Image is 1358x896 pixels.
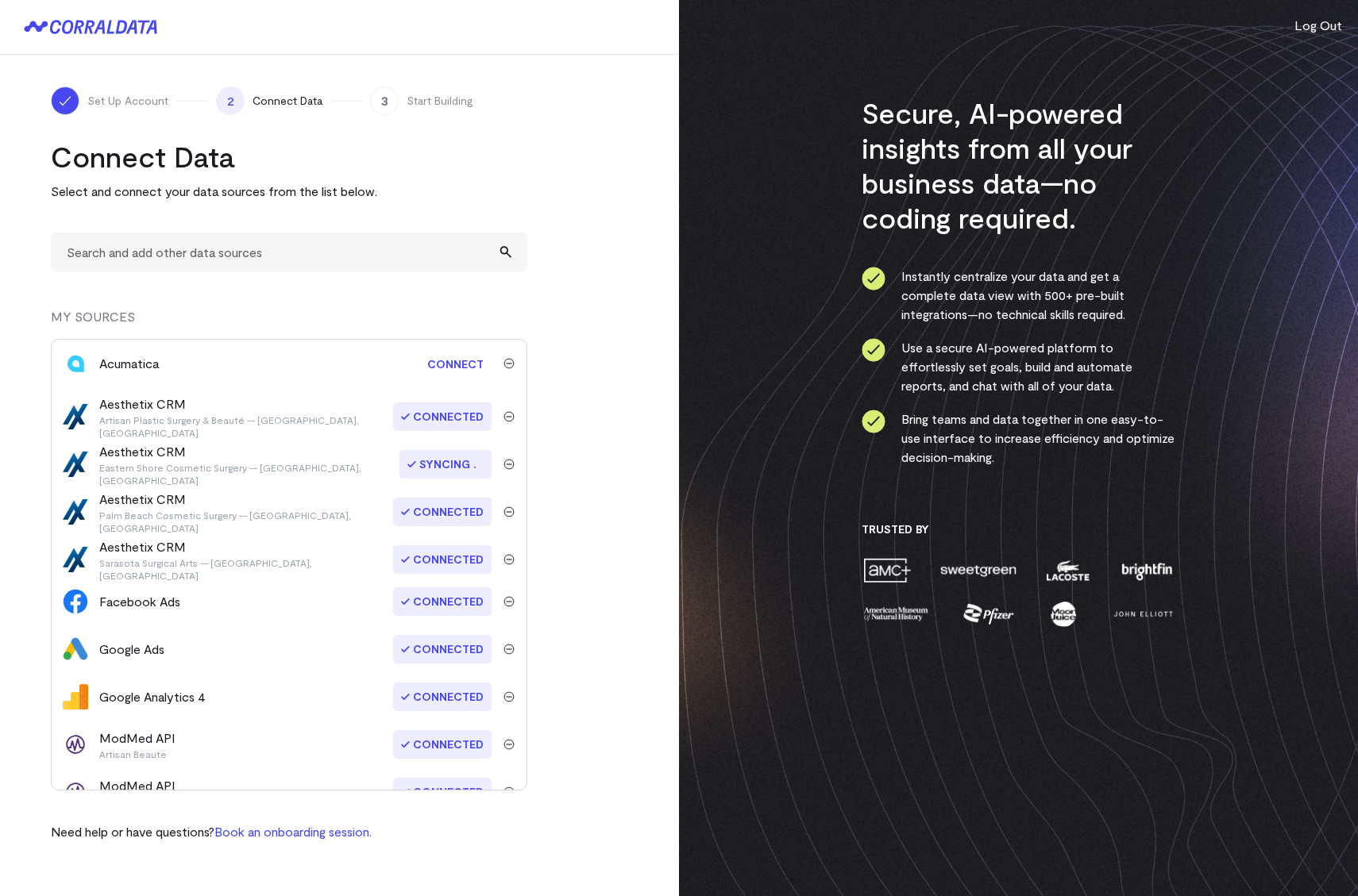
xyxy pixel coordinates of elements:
[862,338,885,362] img: ico-check-circle-4b19435c.svg
[87,93,168,109] span: Set Up Account
[51,182,527,201] p: Select and connect your data sources from the list below.
[503,358,515,369] img: trash-40e54a27.svg
[393,778,492,806] span: Connected
[99,748,176,760] p: Artisan Beaute
[503,459,515,470] img: trash-40e54a27.svg
[214,824,372,839] a: Book an onboarding session.
[63,547,88,572] img: aesthetix_crm-416afc8b.png
[1118,556,1175,584] img: brightfin-a251e171.png
[63,779,88,805] img: modmed-7d586e5d.svg
[63,589,88,614] img: facebook_ads-56946ca1.svg
[503,554,515,565] img: trash-40e54a27.svg
[99,413,395,439] p: Artisan Plastic Surgery & Beauté -- [GEOGRAPHIC_DATA], [GEOGRAPHIC_DATA]
[51,233,527,271] input: Search and add other data sources
[862,600,930,628] img: amnh-5afada46.png
[1047,600,1079,628] img: moon-juice-c312e729.png
[503,644,515,655] img: trash-40e54a27.svg
[63,636,88,662] img: google_ads-c8121f33.png
[862,410,885,433] img: ico-check-circle-4b19435c.svg
[393,730,492,759] span: Connected
[1111,600,1175,628] img: john-elliott-25751c40.png
[99,461,395,486] p: Eastern Shore Cosmetic Surgery -- [GEOGRAPHIC_DATA], [GEOGRAPHIC_DATA]
[407,93,473,109] span: Start Building
[393,683,492,711] span: Connected
[862,95,1175,235] h3: Secure, AI-powered insights from all your business data—no coding required.
[862,522,1175,536] h3: Trusted By
[63,499,88,525] img: aesthetix_crm-416afc8b.png
[99,394,395,439] div: Aesthetix CRM
[63,351,88,376] img: acumatica-986c74c2.svg
[419,349,492,379] a: Connect
[63,452,88,477] img: aesthetix_crm-416afc8b.png
[503,739,515,750] img: trash-40e54a27.svg
[99,640,164,659] div: Google Ads
[57,93,73,109] img: ico-check-white-5ff98cb1.svg
[51,307,527,339] div: MY SOURCES
[99,537,395,582] div: Aesthetix CRM
[51,822,372,841] p: Need help or have questions?
[939,556,1018,584] img: sweetgreen-1d1fb32c.png
[63,732,88,757] img: modmed-7d586e5d.svg
[99,776,224,808] div: ModMed API
[503,786,515,798] img: trash-40e54a27.svg
[63,404,88,429] img: aesthetix_crm-416afc8b.png
[370,87,399,115] span: 3
[503,506,515,517] img: trash-40e54a27.svg
[99,509,395,534] p: Palm Beach Cosmetic Surgery -- [GEOGRAPHIC_DATA], [GEOGRAPHIC_DATA]
[99,490,395,534] div: Aesthetix CRM
[1294,16,1342,35] button: Log Out
[503,691,515,702] img: trash-40e54a27.svg
[393,402,492,431] span: Connected
[99,442,395,486] div: Aesthetix CRM
[393,587,492,616] span: Connected
[962,600,1017,628] img: pfizer-e137f5fc.png
[63,684,88,709] img: google_analytics_4-4ee20295.svg
[99,556,395,582] p: Sarasota Surgical Arts -- [GEOGRAPHIC_DATA], [GEOGRAPHIC_DATA]
[862,556,912,584] img: amc-0b11a8f1.png
[99,592,180,611] div: Facebook Ads
[99,729,176,760] div: ModMed API
[862,267,1175,324] li: Instantly centralize your data and get a complete data view with 500+ pre-built integrations—no t...
[51,139,527,174] h2: Connect Data
[503,411,515,422] img: trash-40e54a27.svg
[393,545,492,574] span: Connected
[99,687,206,706] div: Google Analytics 4
[503,596,515,607] img: trash-40e54a27.svg
[862,410,1175,467] li: Bring teams and data together in one easy-to-use interface to increase efficiency and optimize de...
[862,338,1175,395] li: Use a secure AI-powered platform to effortlessly set goals, build and automate reports, and chat ...
[99,354,159,373] div: Acumatica
[1044,556,1091,584] img: lacoste-7a6b0538.png
[862,267,885,290] img: ico-check-circle-4b19435c.svg
[393,635,492,663] span: Connected
[253,93,322,109] span: Connect Data
[399,450,492,479] span: Syncing
[216,87,245,115] span: 2
[393,498,492,526] span: Connected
